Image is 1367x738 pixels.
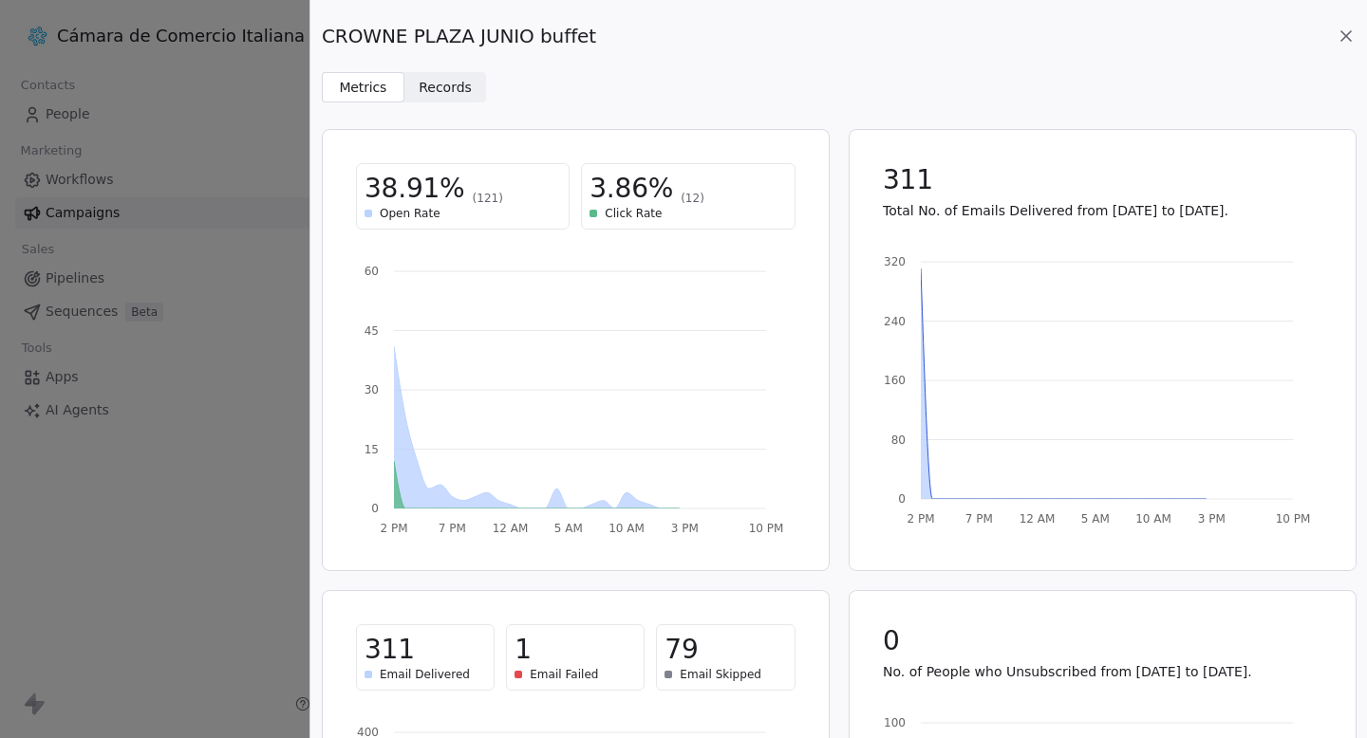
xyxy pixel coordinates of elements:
tspan: 5 AM [1080,512,1109,526]
tspan: 80 [890,434,905,447]
p: No. of People who Unsubscribed from [DATE] to [DATE]. [883,662,1322,681]
tspan: 5 AM [554,522,583,535]
tspan: 15 [365,443,379,456]
span: Email Delivered [380,667,470,682]
span: (121) [473,191,503,206]
tspan: 10 PM [749,522,784,535]
tspan: 12 AM [1019,512,1055,526]
tspan: 30 [365,383,379,397]
span: 38.91% [365,172,465,206]
span: Click Rate [605,206,662,221]
span: (12) [681,191,704,206]
span: 79 [665,633,698,667]
p: Total No. of Emails Delivered from [DATE] to [DATE]. [883,201,1322,220]
tspan: 10 AM [1135,512,1171,526]
tspan: 320 [884,255,906,268]
tspan: 0 [898,492,906,506]
span: Records [419,78,472,98]
span: Email Failed [530,667,598,682]
tspan: 45 [365,324,379,338]
tspan: 100 [884,716,906,729]
tspan: 3 PM [1197,512,1225,526]
tspan: 2 PM [380,522,407,535]
tspan: 7 PM [439,522,466,535]
span: 1 [515,633,532,667]
tspan: 3 PM [671,522,699,535]
span: Email Skipped [680,667,761,682]
span: 0 [883,624,900,658]
span: CROWNE PLAZA JUNIO buffet [322,23,596,49]
span: 311 [365,633,415,667]
tspan: 240 [884,315,906,328]
tspan: 12 AM [493,522,529,535]
tspan: 160 [884,374,906,387]
span: 311 [883,163,933,197]
span: Open Rate [380,206,440,221]
span: 3.86% [590,172,673,206]
tspan: 0 [371,502,379,515]
tspan: 2 PM [907,512,934,526]
tspan: 7 PM [964,512,992,526]
tspan: 10 PM [1275,512,1310,526]
tspan: 60 [365,265,379,278]
tspan: 10 AM [609,522,645,535]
